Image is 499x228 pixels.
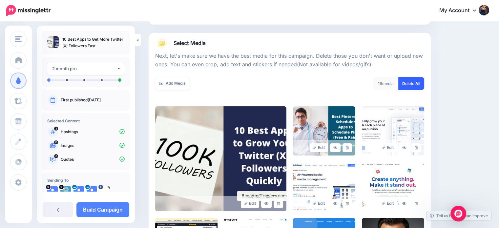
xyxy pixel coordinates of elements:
[61,129,125,135] p: Hashtags
[18,41,23,47] img: tab_domain_overview_orange.svg
[18,10,32,16] div: v 4.0.25
[47,178,125,183] h4: Sending To
[379,199,397,208] a: Edit
[379,143,397,152] a: Edit
[6,5,51,16] img: Missinglettr
[362,162,424,211] img: 91a35b709db37a9e5451c2f6a35aec8e_large.jpg
[62,36,125,49] p: 10 Best Apps to Get More Twitter (X) Followers Fast
[155,52,424,69] p: Next, let's make sure we have the best media for this campaign. Delete those you don't want or up...
[61,156,125,162] p: Quotes
[15,36,22,42] img: menu.png
[47,62,125,75] button: 2 month pro
[54,127,58,131] span: 3
[155,77,190,90] a: Add Media
[73,186,84,197] img: user_default_image.png
[293,162,355,211] img: 67d1422aafd09285cc1f5bd1a89a29f9_large.jpg
[54,154,58,158] span: 6
[241,199,260,208] a: Edit
[73,42,111,46] div: Keywords by Traffic
[310,143,328,152] a: Edit
[398,77,424,90] a: Delete All
[10,10,16,16] img: logo_orange.svg
[88,97,101,102] a: [DATE]
[47,36,59,48] img: 80079f837f82fd19c2e41a6c266da28d_thumb.jpg
[47,118,125,123] h4: Selected Content
[426,211,491,220] a: Tell us how we can improve
[155,38,424,49] a: Select Media
[61,97,125,103] p: First published
[293,106,355,155] img: ff67d6371b7338a76abc055f7689208b_large.jpg
[378,81,382,86] span: 16
[25,42,59,46] div: Domain Overview
[100,186,110,197] img: 358731194_718620323612071_5875523225203371151_n-bsa153721.png
[52,65,117,73] div: 2 month pro
[433,3,489,19] a: My Account
[47,186,58,197] img: user_default_image.png
[87,186,97,197] img: user_default_image.png
[60,186,71,197] img: 5tyPiY3s-78625.jpg
[10,17,16,22] img: website_grey.svg
[54,140,58,144] span: 16
[174,39,206,48] span: Select Media
[61,143,125,149] p: Images
[310,199,328,208] a: Edit
[450,206,466,221] div: Open Intercom Messenger
[17,17,72,22] div: Domain: [DOMAIN_NAME]
[65,41,71,47] img: tab_keywords_by_traffic_grey.svg
[362,106,424,155] img: 36c00b39243921f55a3c28c3e02e284f_large.jpg
[373,77,399,90] div: media
[155,106,286,211] img: 80079f837f82fd19c2e41a6c266da28d_large.jpg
